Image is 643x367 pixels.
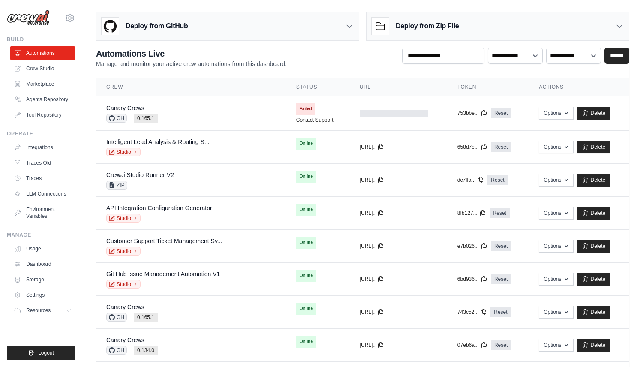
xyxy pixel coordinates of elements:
button: 07eb6a... [457,342,487,349]
span: Online [296,303,316,315]
p: Manage and monitor your active crew automations from this dashboard. [96,60,287,68]
a: Reset [491,108,511,118]
div: Build [7,36,75,43]
th: URL [349,78,447,96]
button: Options [539,273,574,286]
a: Crew Studio [10,62,75,75]
button: Options [539,306,574,319]
a: Usage [10,242,75,256]
a: Delete [577,141,610,153]
a: Delete [577,339,610,352]
a: Canary Crews [106,304,144,310]
a: Crewai Studio Runner V2 [106,171,174,178]
a: Delete [577,174,610,187]
button: 743c52... [457,309,487,316]
a: Delete [577,273,610,286]
a: Reset [491,142,511,152]
a: Integrations [10,141,75,154]
button: e7b026... [457,243,487,250]
span: Online [296,336,316,348]
button: Options [539,240,574,253]
a: Studio [106,280,141,289]
span: Online [296,237,316,249]
th: Actions [529,78,629,96]
a: Storage [10,273,75,286]
a: Traces Old [10,156,75,170]
th: Status [286,78,349,96]
h2: Automations Live [96,48,287,60]
h3: Deploy from Zip File [396,21,459,31]
button: 753bbe... [457,110,487,117]
a: Canary Crews [106,105,144,111]
a: Environment Variables [10,202,75,223]
button: Resources [10,304,75,317]
a: LLM Connections [10,187,75,201]
button: Options [539,339,574,352]
a: Studio [106,214,141,223]
img: Logo [7,10,50,26]
button: Options [539,141,574,153]
a: Delete [577,240,610,253]
button: Options [539,174,574,187]
a: Reset [491,340,511,350]
span: Online [296,270,316,282]
span: Online [296,138,316,150]
a: Studio [106,247,141,256]
a: Intelligent Lead Analysis & Routing S... [106,138,209,145]
a: Studio [106,148,141,156]
span: Online [296,204,316,216]
button: Logout [7,346,75,360]
span: 0.165.1 [134,114,158,123]
a: Reset [490,307,511,317]
button: 6bd936... [457,276,487,283]
button: 8fb127... [457,210,486,217]
a: Reset [491,274,511,284]
span: ZIP [106,181,127,190]
button: dc7ffa... [457,177,484,183]
a: Reset [491,241,511,251]
a: Contact Support [296,117,334,123]
span: Logout [38,349,54,356]
a: Reset [490,208,510,218]
a: Delete [577,207,610,220]
span: Online [296,171,316,183]
div: Operate [7,130,75,137]
span: Resources [26,307,51,314]
a: Delete [577,107,610,120]
a: API Integration Configuration Generator [106,205,212,211]
th: Token [447,78,529,96]
a: Marketplace [10,77,75,91]
h3: Deploy from GitHub [126,21,188,31]
span: 0.134.0 [134,346,158,355]
a: Settings [10,288,75,302]
a: Tool Repository [10,108,75,122]
a: Customer Support Ticket Management Sy... [106,238,222,244]
span: GH [106,114,127,123]
a: Dashboard [10,257,75,271]
span: Failed [296,103,315,115]
span: GH [106,346,127,355]
a: Traces [10,171,75,185]
span: 0.165.1 [134,313,158,322]
th: Crew [96,78,286,96]
button: 658d7e... [457,144,487,150]
button: Options [539,207,574,220]
div: Manage [7,232,75,238]
a: Canary Crews [106,337,144,343]
span: GH [106,313,127,322]
a: Reset [487,175,508,185]
a: Delete [577,306,610,319]
a: Automations [10,46,75,60]
a: Git Hub Issue Management Automation V1 [106,271,220,277]
button: Options [539,107,574,120]
a: Agents Repository [10,93,75,106]
img: GitHub Logo [102,18,119,35]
